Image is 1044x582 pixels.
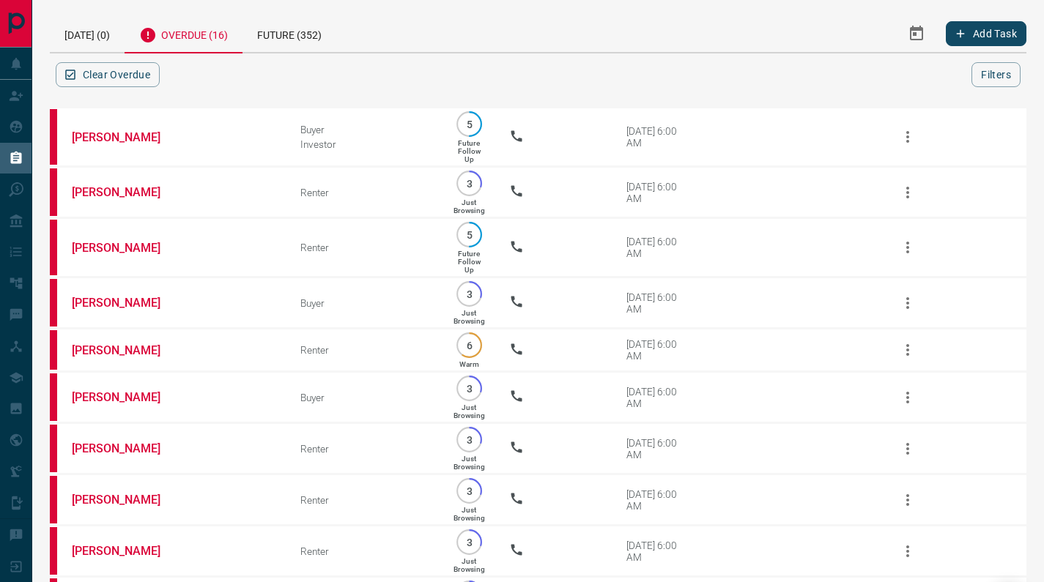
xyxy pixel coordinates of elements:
div: property.ca [50,220,57,275]
div: Investor [300,138,429,150]
p: 3 [464,485,475,496]
button: Add Task [946,21,1026,46]
div: Buyer [300,392,429,403]
div: [DATE] (0) [50,15,125,52]
a: [PERSON_NAME] [72,241,182,255]
p: 6 [464,340,475,351]
div: [DATE] 6:00 AM [626,291,689,315]
div: Overdue (16) [125,15,243,53]
a: [PERSON_NAME] [72,185,182,199]
div: property.ca [50,109,57,165]
a: [PERSON_NAME] [72,296,182,310]
button: Filters [971,62,1021,87]
div: property.ca [50,168,57,216]
a: [PERSON_NAME] [72,130,182,144]
p: Just Browsing [453,557,485,573]
div: Renter [300,494,429,506]
div: Renter [300,545,429,557]
p: Future Follow Up [458,139,481,163]
p: Just Browsing [453,309,485,325]
div: Future (352) [243,15,336,52]
div: [DATE] 6:00 AM [626,386,689,409]
div: property.ca [50,527,57,575]
p: Future Follow Up [458,250,481,274]
div: [DATE] 6:00 AM [626,181,689,204]
a: [PERSON_NAME] [72,343,182,357]
p: 3 [464,537,475,548]
div: Buyer [300,124,429,135]
div: property.ca [50,330,57,370]
div: property.ca [50,476,57,523]
p: Just Browsing [453,455,485,471]
button: Select Date Range [899,16,934,51]
p: 3 [464,288,475,299]
p: 3 [464,434,475,445]
button: Clear Overdue [56,62,160,87]
div: [DATE] 6:00 AM [626,540,689,563]
a: [PERSON_NAME] [72,493,182,507]
p: Just Browsing [453,198,485,214]
a: [PERSON_NAME] [72,441,182,455]
div: [DATE] 6:00 AM [626,338,689,362]
div: Renter [300,443,429,455]
p: Just Browsing [453,403,485,419]
div: [DATE] 6:00 AM [626,437,689,460]
p: 3 [464,383,475,394]
p: 5 [464,229,475,240]
div: [DATE] 6:00 AM [626,488,689,512]
p: Warm [459,360,479,368]
a: [PERSON_NAME] [72,544,182,558]
p: 5 [464,119,475,130]
div: Buyer [300,297,429,309]
div: property.ca [50,425,57,472]
div: property.ca [50,279,57,327]
div: [DATE] 6:00 AM [626,236,689,259]
div: Renter [300,344,429,356]
div: [DATE] 6:00 AM [626,125,689,149]
p: Just Browsing [453,506,485,522]
a: [PERSON_NAME] [72,390,182,404]
div: property.ca [50,373,57,421]
div: Renter [300,187,429,198]
div: Renter [300,242,429,253]
p: 3 [464,178,475,189]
